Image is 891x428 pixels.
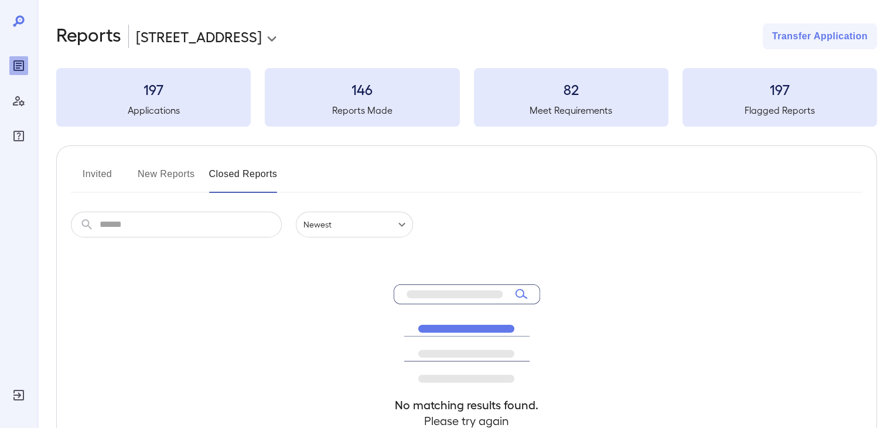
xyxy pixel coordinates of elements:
[9,91,28,110] div: Manage Users
[9,56,28,75] div: Reports
[265,80,459,98] h3: 146
[71,165,124,193] button: Invited
[682,80,877,98] h3: 197
[296,212,413,237] div: Newest
[763,23,877,49] button: Transfer Application
[56,80,251,98] h3: 197
[138,165,195,193] button: New Reports
[474,103,668,117] h5: Meet Requirements
[9,127,28,145] div: FAQ
[56,103,251,117] h5: Applications
[9,386,28,405] div: Log Out
[682,103,877,117] h5: Flagged Reports
[209,165,278,193] button: Closed Reports
[474,80,668,98] h3: 82
[394,397,540,413] h4: No matching results found.
[265,103,459,117] h5: Reports Made
[136,27,262,46] p: [STREET_ADDRESS]
[56,23,121,49] h2: Reports
[56,68,877,127] summary: 197Applications146Reports Made82Meet Requirements197Flagged Reports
